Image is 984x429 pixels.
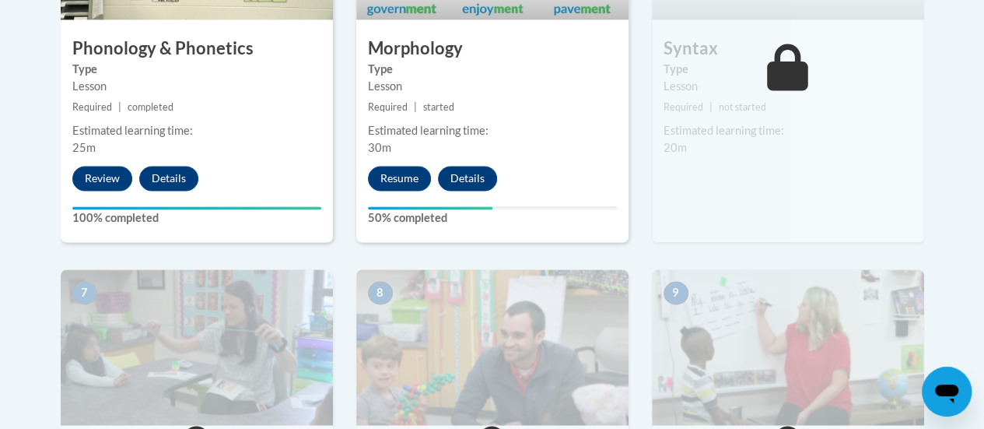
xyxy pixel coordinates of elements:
[664,101,703,113] span: Required
[61,37,333,61] h3: Phonology & Phonetics
[922,367,972,417] iframe: Button to launch messaging window
[652,269,924,425] img: Course Image
[72,78,321,95] div: Lesson
[664,61,912,78] label: Type
[652,37,924,61] h3: Syntax
[356,269,629,425] img: Course Image
[356,37,629,61] h3: Morphology
[368,61,617,78] label: Type
[368,101,408,113] span: Required
[72,281,97,304] span: 7
[368,78,617,95] div: Lesson
[61,269,333,425] img: Course Image
[438,166,497,191] button: Details
[118,101,121,113] span: |
[368,166,431,191] button: Resume
[368,209,617,227] label: 50% completed
[709,101,713,113] span: |
[72,141,96,154] span: 25m
[368,122,617,139] div: Estimated learning time:
[719,101,766,113] span: not started
[128,101,173,113] span: completed
[72,101,112,113] span: Required
[664,78,912,95] div: Lesson
[664,141,687,154] span: 20m
[72,122,321,139] div: Estimated learning time:
[423,101,454,113] span: started
[368,281,393,304] span: 8
[139,166,198,191] button: Details
[368,141,391,154] span: 30m
[368,206,492,209] div: Your progress
[72,166,132,191] button: Review
[72,61,321,78] label: Type
[664,281,688,304] span: 9
[664,122,912,139] div: Estimated learning time:
[72,209,321,227] label: 100% completed
[72,206,321,209] div: Your progress
[414,101,417,113] span: |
